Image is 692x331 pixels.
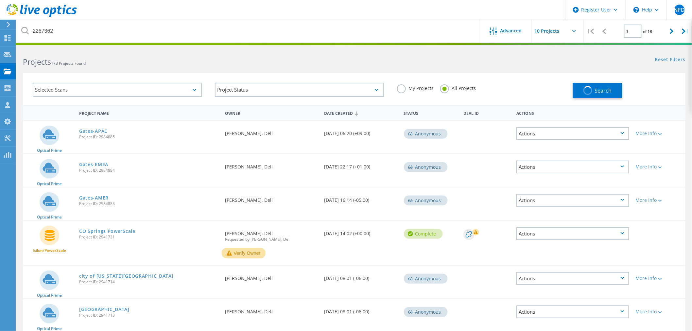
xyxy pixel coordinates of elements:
label: All Projects [440,84,476,91]
span: Requested by [PERSON_NAME], Dell [225,237,318,241]
span: 173 Projects Found [51,61,86,66]
span: Optical Prime [37,215,62,219]
a: [GEOGRAPHIC_DATA] [79,307,130,312]
div: [DATE] 22:17 (+01:00) [321,154,401,176]
div: Deal Id [460,107,513,119]
span: Project ID: 2984884 [79,168,218,172]
span: Isilon/PowerScale [33,249,66,253]
div: [PERSON_NAME], Dell [222,154,321,176]
b: Projects [23,57,51,67]
span: Project ID: 2984885 [79,135,218,139]
a: Reset Filters [655,57,685,63]
span: of 18 [643,29,652,34]
input: Search projects by name, owner, ID, company, etc [16,20,480,43]
div: Project Status [215,83,384,97]
div: Anonymous [404,129,448,139]
div: [DATE] 16:14 (-05:00) [321,187,401,209]
span: Project ID: 2984883 [79,202,218,206]
a: CO Springs PowerScale [79,229,135,234]
div: Actions [516,194,629,207]
div: [DATE] 14:02 (+00:00) [321,221,401,242]
div: Anonymous [404,196,448,205]
span: Project ID: 2941731 [79,235,218,239]
span: NFD [674,7,685,12]
div: Project Name [76,107,222,119]
div: [PERSON_NAME], Dell [222,266,321,287]
div: [DATE] 06:20 (+09:00) [321,121,401,142]
span: Project ID: 2941714 [79,280,218,284]
span: Optical Prime [37,293,62,297]
div: Owner [222,107,321,119]
span: Search [595,87,612,94]
div: | [679,20,692,43]
div: Date Created [321,107,401,119]
label: My Projects [397,84,434,91]
div: Anonymous [404,307,448,317]
span: Optical Prime [37,327,62,331]
div: Selected Scans [33,83,202,97]
div: Actions [516,272,629,285]
div: [PERSON_NAME], Dell [222,299,321,321]
div: [PERSON_NAME], Dell [222,221,321,248]
span: Optical Prime [37,182,62,186]
span: Optical Prime [37,148,62,152]
svg: \n [633,7,639,13]
div: More Info [636,309,682,314]
div: | [584,20,597,43]
div: [PERSON_NAME], Dell [222,121,321,142]
div: Actions [516,127,629,140]
a: Gates-EMEA [79,162,108,167]
div: Actions [516,305,629,318]
div: More Info [636,165,682,169]
div: [DATE] 08:01 (-06:00) [321,266,401,287]
a: city of [US_STATE][GEOGRAPHIC_DATA] [79,274,174,278]
button: Search [573,83,622,98]
div: Actions [516,161,629,173]
div: Anonymous [404,274,448,284]
div: Actions [516,227,629,240]
div: Anonymous [404,162,448,172]
span: Project ID: 2941713 [79,313,218,317]
button: Verify Owner [222,248,266,258]
div: More Info [636,276,682,281]
div: Status [401,107,460,119]
div: Complete [404,229,443,239]
span: Advanced [500,28,522,33]
a: Gates-AMER [79,196,109,200]
div: More Info [636,198,682,202]
div: [PERSON_NAME], Dell [222,187,321,209]
div: More Info [636,131,682,136]
div: [DATE] 08:01 (-06:00) [321,299,401,321]
a: Gates-APAC [79,129,108,133]
a: Live Optics Dashboard [7,14,77,18]
div: Actions [513,107,632,119]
